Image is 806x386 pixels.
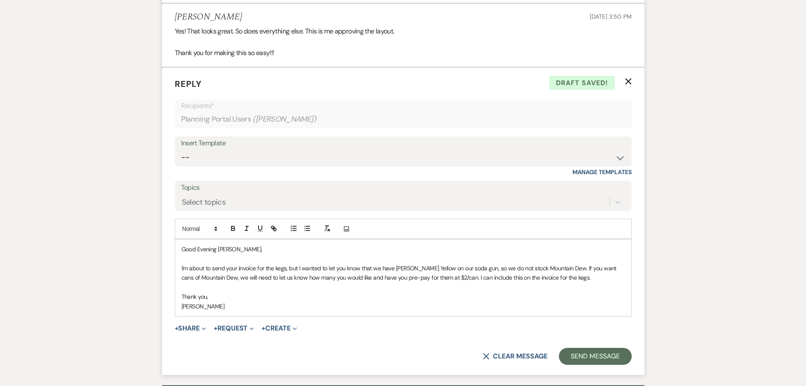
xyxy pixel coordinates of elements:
[182,292,625,301] p: Thank you,
[261,325,297,332] button: Create
[181,137,625,150] div: Insert Template
[175,325,179,332] span: +
[559,348,631,365] button: Send Message
[549,76,615,90] span: Draft saved!
[175,47,632,58] p: Thank you for making this so easy!!!
[261,325,265,332] span: +
[175,26,632,37] p: Yes! That looks great. So does everything else. This is me approving the layout.
[182,244,625,254] p: Good Evening [PERSON_NAME],
[214,325,217,332] span: +
[590,13,631,20] span: [DATE] 3:50 PM
[181,100,625,111] p: Recipients*
[181,182,625,194] label: Topics
[182,264,625,283] p: I'm about to send your invoice for the kegs, but I wanted to let you know that we have [PERSON_NA...
[182,302,625,311] p: [PERSON_NAME]
[175,12,242,22] h5: [PERSON_NAME]
[253,114,316,125] span: ( [PERSON_NAME] )
[483,353,547,360] button: Clear message
[572,168,632,176] a: Manage Templates
[175,78,202,89] span: Reply
[182,197,226,208] div: Select topics
[181,111,625,128] div: Planning Portal Users
[175,325,206,332] button: Share
[214,325,254,332] button: Request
